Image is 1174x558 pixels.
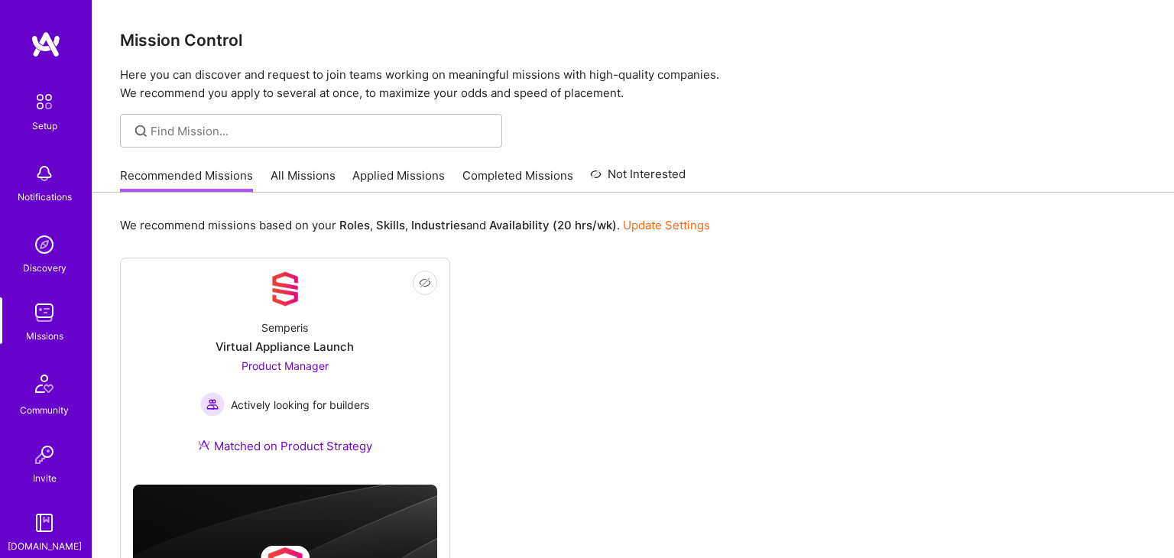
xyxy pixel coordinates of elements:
a: Recommended Missions [120,167,253,193]
p: We recommend missions based on your , , and . [120,217,710,233]
img: Actively looking for builders [200,392,225,417]
b: Availability (20 hrs/wk) [489,218,617,232]
div: Notifications [18,189,72,205]
div: [DOMAIN_NAME] [8,538,82,554]
a: Applied Missions [352,167,445,193]
a: Completed Missions [462,167,573,193]
img: logo [31,31,61,58]
input: Find Mission... [151,123,491,139]
b: Roles [339,218,370,232]
a: All Missions [271,167,336,193]
img: teamwork [29,297,60,328]
img: Invite [29,440,60,470]
div: Missions [26,328,63,344]
p: Here you can discover and request to join teams working on meaningful missions with high-quality ... [120,66,1146,102]
img: Company Logo [267,271,303,307]
a: Company LogoSemperisVirtual Appliance LaunchProduct Manager Actively looking for buildersActively... [133,271,437,472]
img: Ateam Purple Icon [198,439,210,451]
img: Community [26,365,63,402]
span: Product Manager [242,359,329,372]
img: bell [29,158,60,189]
div: Semperis [261,320,308,336]
div: Virtual Appliance Launch [216,339,354,355]
div: Invite [33,470,57,486]
h3: Mission Control [120,31,1146,50]
img: guide book [29,508,60,538]
b: Industries [411,218,466,232]
a: Update Settings [623,218,710,232]
i: icon SearchGrey [132,122,150,140]
img: setup [28,86,60,118]
span: Actively looking for builders [231,397,369,413]
i: icon EyeClosed [419,277,431,289]
div: Community [20,402,69,418]
a: Not Interested [590,165,686,193]
div: Discovery [23,260,66,276]
div: Matched on Product Strategy [198,438,372,454]
div: Setup [32,118,57,134]
b: Skills [376,218,405,232]
img: discovery [29,229,60,260]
